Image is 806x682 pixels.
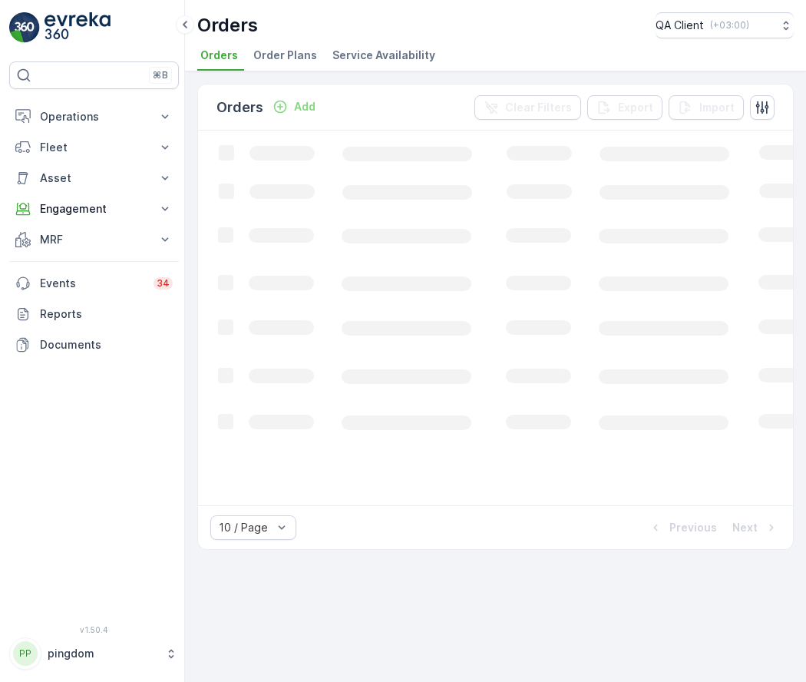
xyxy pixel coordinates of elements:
[587,95,662,120] button: Export
[9,268,179,299] a: Events34
[9,625,179,634] span: v 1.50.4
[45,12,111,43] img: logo_light-DOdMpM7g.png
[153,69,168,81] p: ⌘B
[40,140,148,155] p: Fleet
[40,276,144,291] p: Events
[9,132,179,163] button: Fleet
[505,100,572,115] p: Clear Filters
[731,518,781,537] button: Next
[266,98,322,116] button: Add
[157,277,170,290] p: 34
[669,95,744,120] button: Import
[9,299,179,329] a: Reports
[646,518,718,537] button: Previous
[9,194,179,224] button: Engagement
[40,201,148,217] p: Engagement
[40,306,173,322] p: Reports
[40,109,148,124] p: Operations
[40,337,173,353] p: Documents
[9,329,179,360] a: Documents
[699,100,735,115] p: Import
[9,163,179,194] button: Asset
[618,100,653,115] p: Export
[13,641,38,666] div: PP
[669,520,717,535] p: Previous
[40,232,148,247] p: MRF
[332,48,435,63] span: Service Availability
[9,101,179,132] button: Operations
[656,18,704,33] p: QA Client
[40,170,148,186] p: Asset
[732,520,758,535] p: Next
[197,13,258,38] p: Orders
[200,48,238,63] span: Orders
[656,12,794,38] button: QA Client(+03:00)
[294,99,315,114] p: Add
[9,12,40,43] img: logo
[216,97,263,118] p: Orders
[9,637,179,670] button: PPpingdom
[48,646,157,661] p: pingdom
[710,19,749,31] p: ( +03:00 )
[9,224,179,255] button: MRF
[474,95,581,120] button: Clear Filters
[253,48,317,63] span: Order Plans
